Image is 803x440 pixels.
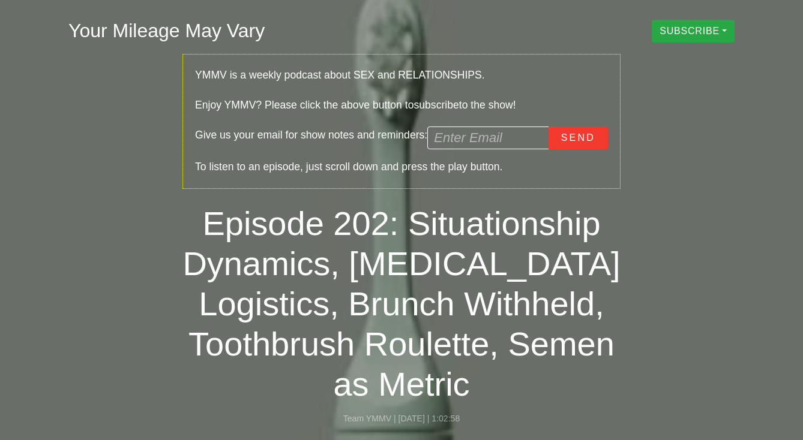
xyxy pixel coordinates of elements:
div: Enjoy YMMV? Please click the above button to to the show! [195,97,608,114]
div: To listen to an episode, just scroll down and press the play button. [195,158,608,176]
div: Give us your email for show notes and reminders: [195,126,608,149]
a: Your Mileage May Vary [68,20,265,41]
small: Team YMMV | [DATE] | 1:02:58 [343,414,460,423]
input: Enter Email [427,126,549,149]
button: SUBSCRIBE [652,20,735,43]
a: Episode 202: Situationship Dynamics, [MEDICAL_DATA] Logistics, Brunch Withheld, Toothbrush Roulet... [182,204,620,403]
div: YMMV is a weekly podcast about SEX and RELATIONSHIPS. [195,67,608,85]
b: subscribe [414,99,459,111]
button: Send [549,126,608,149]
